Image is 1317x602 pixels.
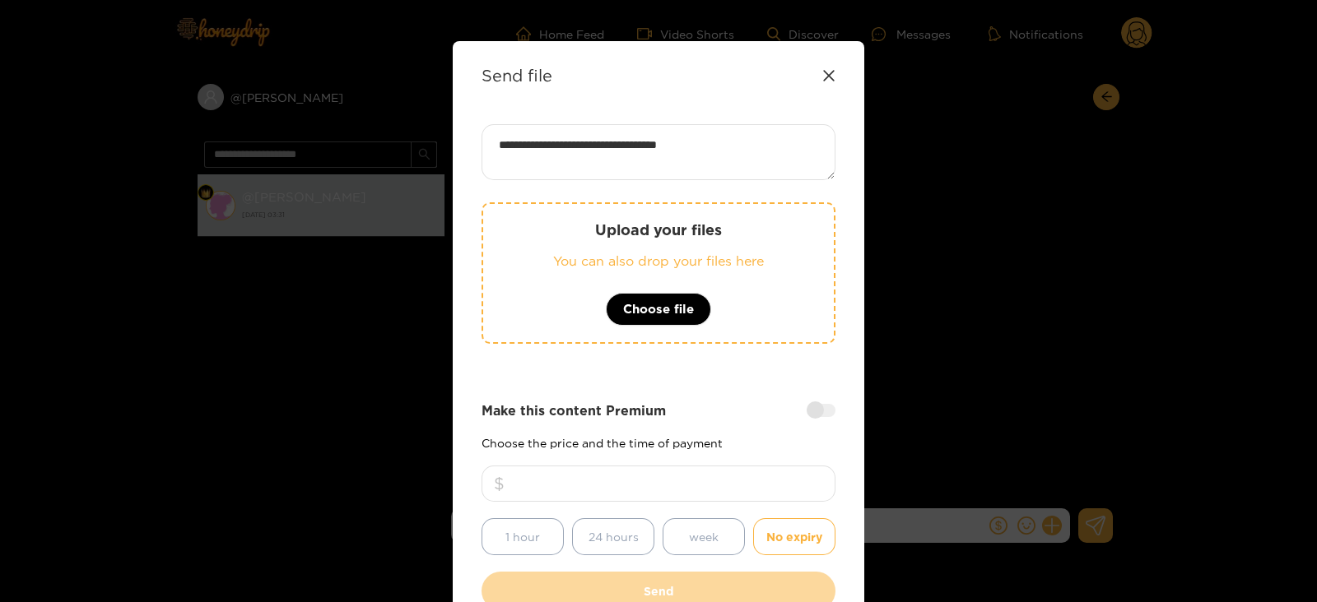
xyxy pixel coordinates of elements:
span: week [689,527,719,546]
span: Choose file [623,299,694,319]
button: 1 hour [482,518,564,555]
span: 24 hours [589,527,639,546]
button: Choose file [606,293,711,326]
button: week [663,518,745,555]
strong: Make this content Premium [482,401,666,420]
button: No expiry [753,518,835,555]
p: Upload your files [516,220,801,239]
button: 24 hours [572,518,654,555]
span: 1 hour [505,527,540,546]
p: You can also drop your files here [516,252,801,271]
span: No expiry [766,527,822,546]
strong: Send file [482,66,552,85]
p: Choose the price and the time of payment [482,437,835,449]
